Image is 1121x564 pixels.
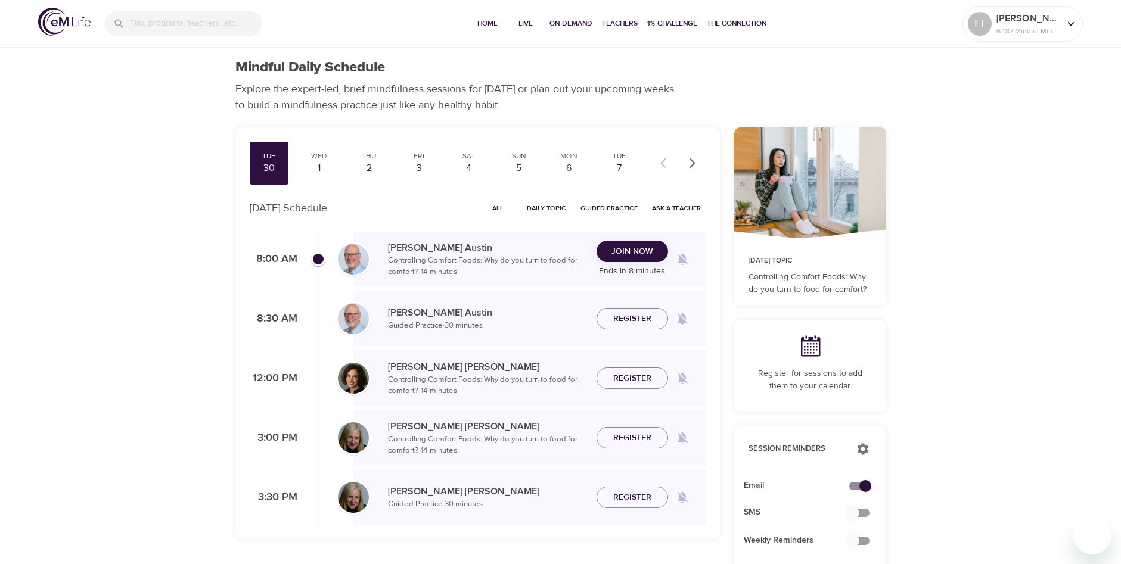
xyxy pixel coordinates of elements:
p: 3:30 PM [250,490,297,506]
p: 8:30 AM [250,311,297,327]
div: 7 [604,161,634,175]
div: 2 [354,161,384,175]
button: Register [597,487,668,509]
span: Email [744,479,858,492]
div: 4 [454,161,484,175]
h1: Mindful Daily Schedule [235,59,385,76]
p: Guided Practice · 30 minutes [388,320,587,332]
span: Register [613,431,651,445]
button: Register [597,427,668,449]
p: 12:00 PM [250,370,297,387]
span: Remind me when a class goes live every Tuesday at 8:00 AM [668,245,697,273]
p: [DATE] Schedule [250,200,327,216]
span: Register [613,371,651,386]
div: 1 [304,161,334,175]
button: Register [597,308,668,330]
p: Register for sessions to add them to your calendar [749,367,872,392]
span: All [484,202,513,214]
img: Ninette_Hupp-min.jpg [338,363,369,394]
p: [PERSON_NAME] [PERSON_NAME] [388,484,587,498]
button: Guided Practice [576,199,642,217]
p: [PERSON_NAME] [PERSON_NAME] [388,360,587,374]
p: [PERSON_NAME] [PERSON_NAME] [388,419,587,434]
div: 30 [254,161,284,175]
span: Ask a Teacher [652,202,701,214]
p: Controlling Comfort Foods: Why do you turn to food for comfort? · 14 minutes [388,434,587,457]
span: SMS [744,506,858,519]
div: Tue [604,151,634,161]
button: Ask a Teacher [647,199,706,217]
div: Sun [504,151,534,161]
p: Controlling Comfort Foods: Why do you turn to food for comfort? · 14 minutes [388,374,587,397]
p: 6487 Mindful Minutes [996,26,1060,36]
div: 5 [504,161,534,175]
span: Weekly Reminders [744,534,858,547]
p: Ends in 8 minutes [597,265,668,278]
span: Home [473,17,502,30]
p: Controlling Comfort Foods: Why do you turn to food for comfort? [749,271,872,296]
p: Controlling Comfort Foods: Why do you turn to food for comfort? · 14 minutes [388,255,587,278]
span: Join Now [611,244,653,259]
img: Jim_Austin_Headshot_min.jpg [338,244,369,275]
button: Join Now [597,241,668,263]
span: Register [613,490,651,505]
p: Guided Practice · 30 minutes [388,498,587,510]
p: [PERSON_NAME] Austin [388,241,587,255]
div: Tue [254,151,284,161]
div: LT [968,12,992,36]
button: All [479,199,517,217]
div: 3 [404,161,434,175]
div: Mon [554,151,584,161]
button: Register [597,367,668,389]
span: Register [613,311,651,326]
p: Session Reminders [749,443,844,455]
span: Remind me when a class goes live every Tuesday at 3:30 PM [668,483,697,512]
input: Find programs, teachers, etc... [130,11,262,36]
p: 3:00 PM [250,430,297,446]
span: Daily Topic [527,202,566,214]
img: logo [38,8,91,36]
iframe: Button to launch messaging window [1073,516,1111,554]
span: 1% Challenge [647,17,697,30]
span: Remind me when a class goes live every Tuesday at 3:00 PM [668,423,697,452]
span: Teachers [602,17,638,30]
p: [PERSON_NAME] [996,11,1060,26]
img: Diane_Renz-min.jpg [338,422,369,453]
span: Guided Practice [580,202,638,214]
span: The Connection [707,17,766,30]
p: [PERSON_NAME] Austin [388,306,587,320]
span: Remind me when a class goes live every Tuesday at 8:30 AM [668,304,697,333]
p: 8:00 AM [250,251,297,267]
div: Fri [404,151,434,161]
div: Wed [304,151,334,161]
span: On-Demand [549,17,592,30]
button: Daily Topic [522,199,571,217]
div: Thu [354,151,384,161]
div: 6 [554,161,584,175]
div: Sat [454,151,484,161]
span: Live [511,17,540,30]
img: Jim_Austin_Headshot_min.jpg [338,303,369,334]
p: [DATE] Topic [749,255,872,266]
img: Diane_Renz-min.jpg [338,482,369,513]
span: Remind me when a class goes live every Tuesday at 12:00 PM [668,364,697,392]
p: Explore the expert-led, brief mindfulness sessions for [DATE] or plan out your upcoming weeks to ... [235,81,682,113]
